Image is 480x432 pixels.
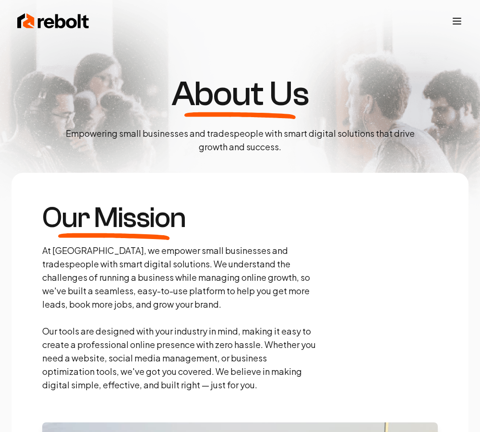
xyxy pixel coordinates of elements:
[17,12,89,31] img: Rebolt Logo
[58,127,422,154] p: Empowering small businesses and tradespeople with smart digital solutions that drive growth and s...
[171,77,309,111] h1: About Us
[42,244,319,392] p: At [GEOGRAPHIC_DATA], we empower small businesses and tradespeople with smart digital solutions. ...
[451,15,463,27] button: Toggle mobile menu
[42,204,186,232] h3: Our Mission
